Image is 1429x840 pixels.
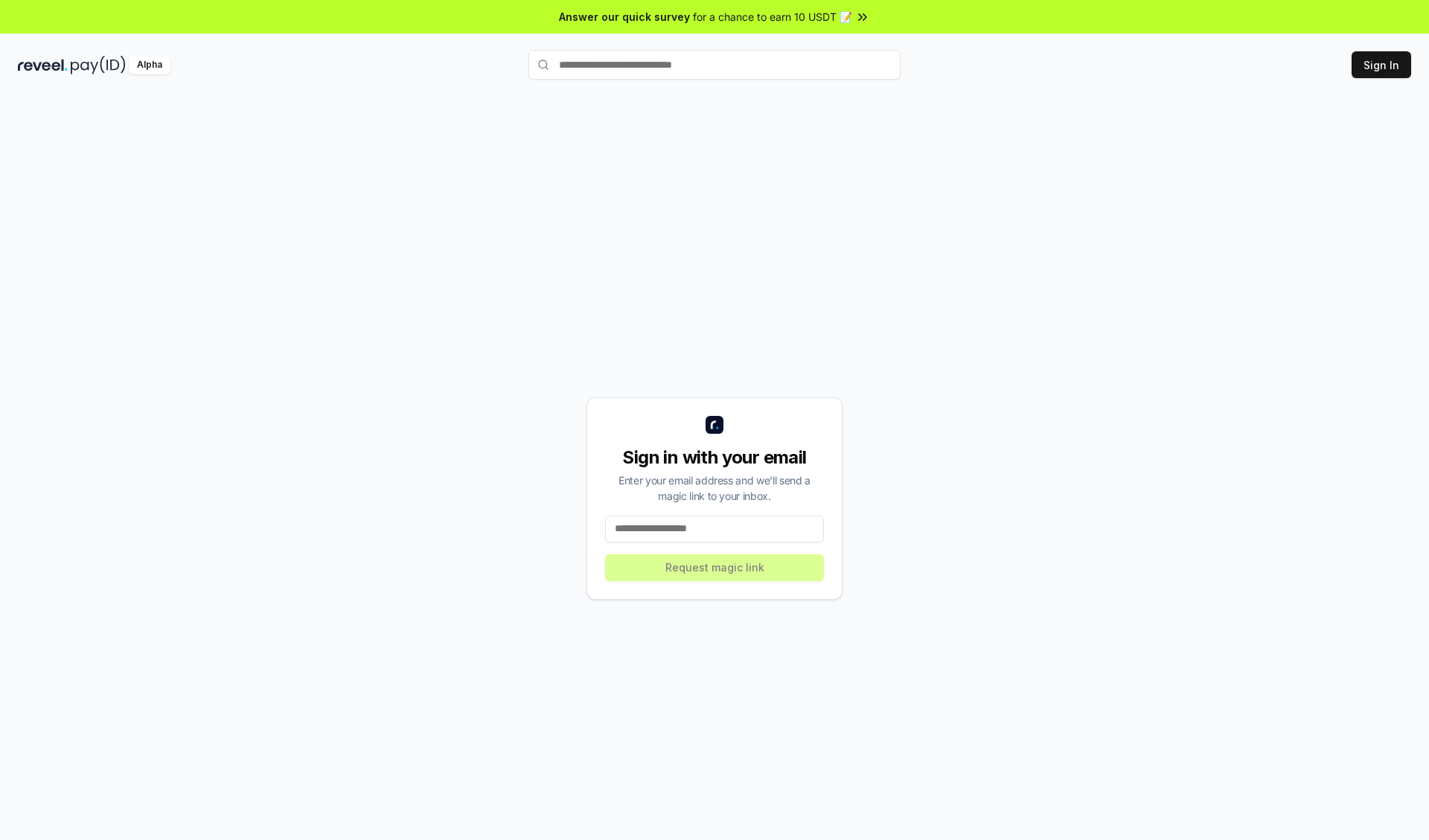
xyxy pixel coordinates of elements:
div: Alpha [129,56,170,74]
img: logo_small [706,416,723,434]
span: Answer our quick survey [559,9,690,25]
img: reveel_dark [18,56,68,74]
div: Sign in with your email [605,446,824,469]
button: Sign In [1352,51,1411,78]
div: Enter your email address and we’ll send a magic link to your inbox. [605,472,824,504]
span: for a chance to earn 10 USDT 📝 [693,9,852,25]
img: pay_id [71,56,126,74]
